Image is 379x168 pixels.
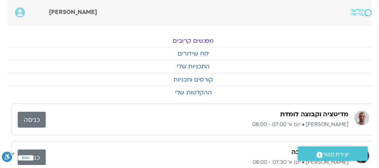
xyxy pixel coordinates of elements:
span: [PERSON_NAME] [50,8,99,17]
img: דקל קנטי [362,113,377,128]
a: יצירת קשר [304,150,375,164]
h3: מדיטציית בוקר רכה [297,151,356,160]
a: כניסה [18,114,47,130]
span: יצירת קשר [329,153,356,163]
p: [PERSON_NAME] • יום א׳ 07:00 - 08:00 [47,123,356,132]
h3: מדיטציה וקבוצה לומדת [286,112,356,121]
